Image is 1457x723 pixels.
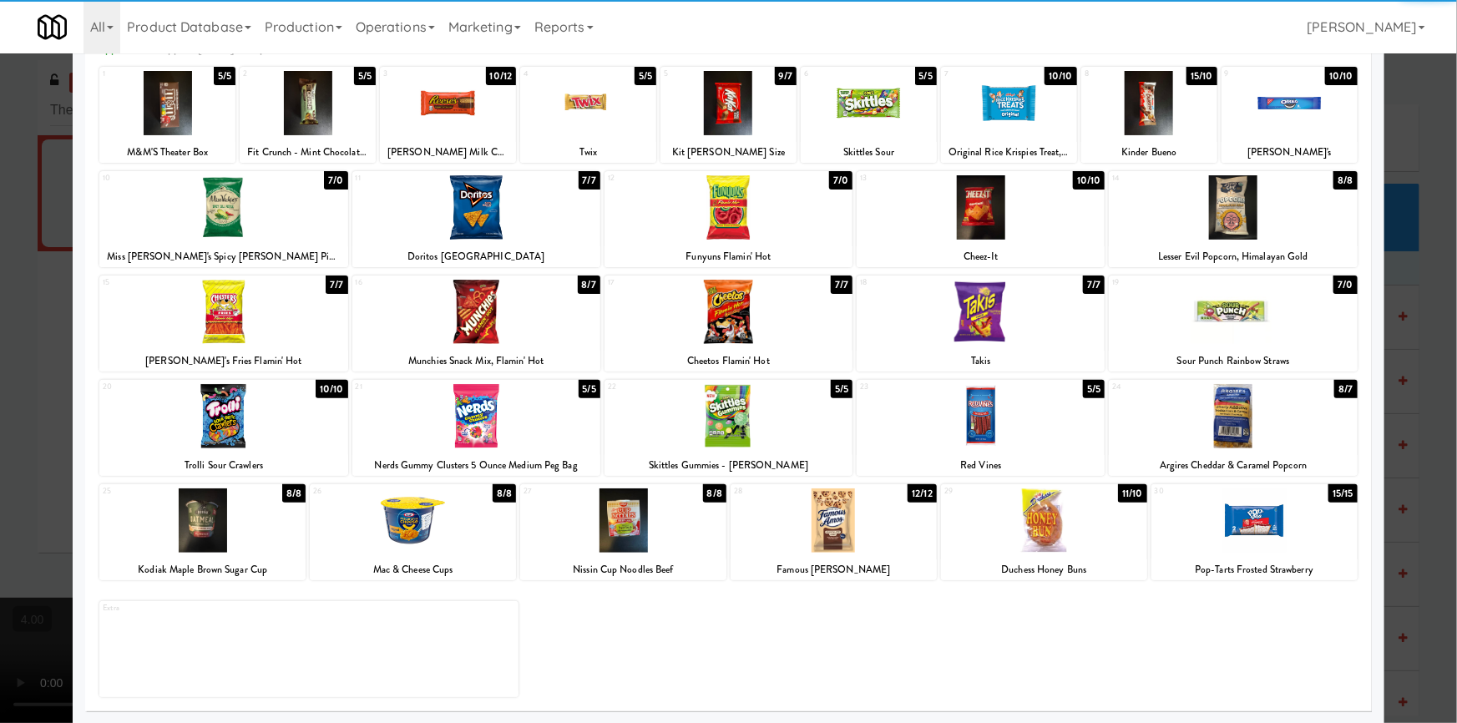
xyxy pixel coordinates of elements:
[607,246,850,267] div: Funyuns Flamin' Hot
[1083,380,1105,398] div: 5/5
[1109,276,1357,372] div: 197/0Sour Punch Rainbow Straws
[520,67,656,163] div: 45/5Twix
[524,484,623,498] div: 27
[605,246,852,267] div: Funyuns Flamin' Hot
[355,455,598,476] div: Nerds Gummy Clusters 5 Ounce Medium Peg Bag
[1085,67,1149,81] div: 8
[140,40,275,56] span: Last applied [DATE] 3:03 pm
[1109,380,1357,476] div: 248/7Argires Cheddar & Caramel Popcorn
[316,380,348,398] div: 10/10
[1334,380,1357,398] div: 8/7
[352,380,600,476] div: 215/5Nerds Gummy Clusters 5 Ounce Medium Peg Bag
[660,67,797,163] div: 59/7Kit [PERSON_NAME] Size
[356,276,477,290] div: 16
[803,142,934,163] div: Skittles Sour
[635,67,656,85] div: 5/5
[1118,484,1147,503] div: 11/10
[313,484,412,498] div: 26
[1333,171,1357,190] div: 8/8
[103,380,224,394] div: 20
[102,455,345,476] div: Trolli Sour Crawlers
[944,484,1044,498] div: 29
[1045,67,1077,85] div: 10/10
[1154,559,1355,580] div: Pop-Tarts Frosted Strawberry
[310,484,516,580] div: 268/8Mac & Cheese Cups
[608,171,729,185] div: 12
[1109,455,1357,476] div: Argires Cheddar & Caramel Popcorn
[1222,67,1358,163] div: 910/10[PERSON_NAME]'s
[731,559,937,580] div: Famous [PERSON_NAME]
[804,67,868,81] div: 6
[1111,246,1354,267] div: Lesser Evil Popcorn, Himalayan Gold
[1155,484,1254,498] div: 30
[831,380,852,398] div: 5/5
[579,380,600,398] div: 5/5
[382,142,513,163] div: [PERSON_NAME] Milk Chocolate Peanut Butter
[102,351,345,372] div: [PERSON_NAME]'s Fries Flamin' Hot
[352,455,600,476] div: Nerds Gummy Clusters 5 Ounce Medium Peg Bag
[520,484,726,580] div: 278/8Nissin Cup Noodles Beef
[493,484,516,503] div: 8/8
[380,142,516,163] div: [PERSON_NAME] Milk Chocolate Peanut Butter
[243,67,307,81] div: 2
[1333,276,1357,294] div: 7/0
[103,601,309,615] div: Extra
[352,246,600,267] div: Doritos [GEOGRAPHIC_DATA]
[356,171,477,185] div: 11
[859,246,1102,267] div: Cheez-It
[831,276,852,294] div: 7/7
[605,351,852,372] div: Cheetos Flamin' Hot
[99,380,347,476] div: 2010/10Trolli Sour Crawlers
[1325,67,1358,85] div: 10/10
[1151,559,1358,580] div: Pop-Tarts Frosted Strawberry
[857,276,1105,372] div: 187/7Takis
[857,455,1105,476] div: Red Vines
[1328,484,1358,503] div: 15/15
[1111,455,1354,476] div: Argires Cheddar & Caramel Popcorn
[1081,67,1217,163] div: 815/10Kinder Bueno
[524,67,588,81] div: 4
[383,67,448,81] div: 3
[1084,142,1215,163] div: Kinder Bueno
[607,351,850,372] div: Cheetos Flamin' Hot
[99,484,306,580] div: 258/8Kodiak Maple Brown Sugar Cup
[282,484,306,503] div: 8/8
[941,67,1077,163] div: 710/10Original Rice Krispies Treat, [PERSON_NAME]
[578,276,600,294] div: 8/7
[1081,142,1217,163] div: Kinder Bueno
[99,276,347,372] div: 157/7[PERSON_NAME]'s Fries Flamin' Hot
[944,559,1145,580] div: Duchess Honey Buns
[579,171,600,190] div: 7/7
[944,67,1009,81] div: 7
[941,484,1147,580] div: 2911/10Duchess Honey Buns
[857,171,1105,267] div: 1310/10Cheez-It
[1151,484,1358,580] div: 3015/15Pop-Tarts Frosted Strawberry
[941,559,1147,580] div: Duchess Honey Buns
[859,351,1102,372] div: Takis
[102,559,303,580] div: Kodiak Maple Brown Sugar Cup
[214,67,235,85] div: 5/5
[775,67,797,85] div: 9/7
[523,142,654,163] div: Twix
[860,171,981,185] div: 13
[240,67,376,163] div: 25/5Fit Crunch - Mint Chocolate Chip
[908,484,937,503] div: 12/12
[356,380,477,394] div: 21
[355,351,598,372] div: Munchies Snack Mix, Flamin' Hot
[801,142,937,163] div: Skittles Sour
[607,455,850,476] div: Skittles Gummies - [PERSON_NAME]
[1083,276,1105,294] div: 7/7
[352,276,600,372] div: 168/7Munchies Snack Mix, Flamin' Hot
[103,484,202,498] div: 25
[608,276,729,290] div: 17
[857,380,1105,476] div: 235/5Red Vines
[605,380,852,476] div: 225/5Skittles Gummies - [PERSON_NAME]
[1109,171,1357,267] div: 148/8Lesser Evil Popcorn, Himalayan Gold
[605,276,852,372] div: 177/7Cheetos Flamin' Hot
[944,142,1075,163] div: Original Rice Krispies Treat, [PERSON_NAME]
[733,559,934,580] div: Famous [PERSON_NAME]
[310,559,516,580] div: Mac & Cheese Cups
[605,455,852,476] div: Skittles Gummies - [PERSON_NAME]
[486,67,517,85] div: 10/12
[663,142,794,163] div: Kit [PERSON_NAME] Size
